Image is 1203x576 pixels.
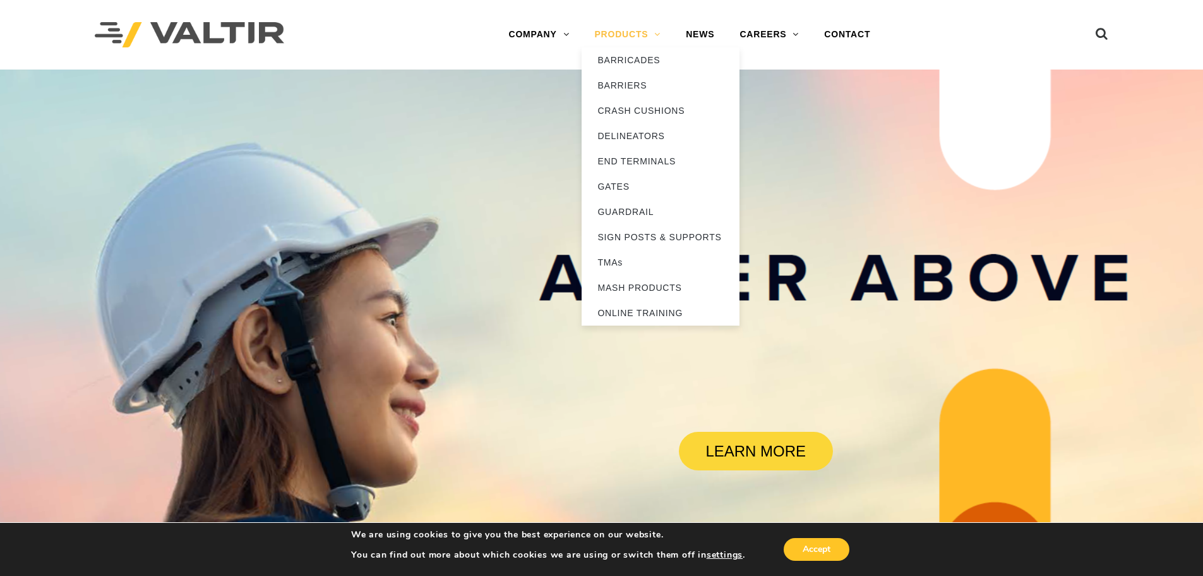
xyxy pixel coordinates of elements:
p: You can find out more about which cookies we are using or switch them off in . [351,549,745,561]
a: END TERMINALS [582,149,739,174]
a: BARRICADES [582,47,739,73]
a: GATES [582,174,739,199]
a: COMPANY [496,22,582,47]
a: DELINEATORS [582,123,739,149]
a: GUARDRAIL [582,199,739,224]
a: PRODUCTS [582,22,673,47]
a: TMAs [582,250,739,275]
a: CAREERS [727,22,811,47]
a: MASH PRODUCTS [582,275,739,300]
img: Valtir [95,22,284,48]
a: ONLINE TRAINING [582,300,739,326]
a: CONTACT [811,22,883,47]
button: Accept [784,538,849,561]
a: LEARN MORE [679,432,833,470]
a: BARRIERS [582,73,739,98]
a: NEWS [673,22,727,47]
p: We are using cookies to give you the best experience on our website. [351,529,745,541]
a: CRASH CUSHIONS [582,98,739,123]
a: SIGN POSTS & SUPPORTS [582,224,739,250]
button: settings [707,549,743,561]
